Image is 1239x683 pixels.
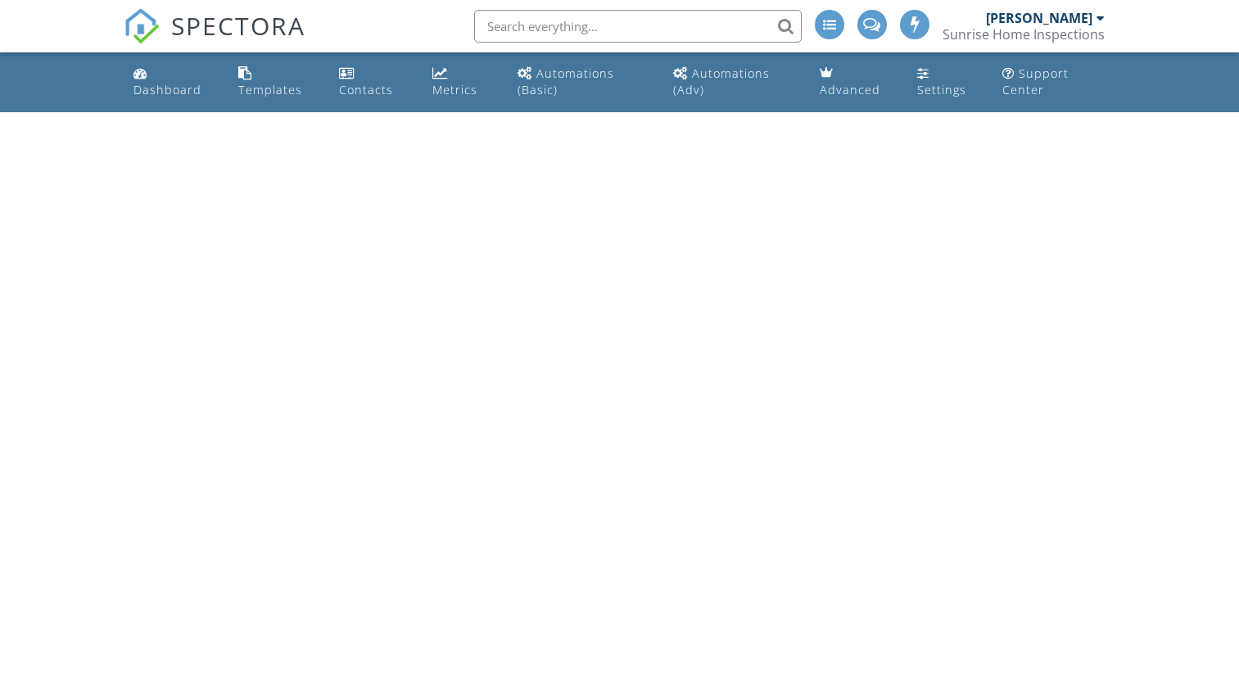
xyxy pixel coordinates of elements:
[432,82,477,97] div: Metrics
[813,59,898,106] a: Advanced
[339,82,393,97] div: Contacts
[917,82,966,97] div: Settings
[171,8,305,43] span: SPECTORA
[238,82,302,97] div: Templates
[232,59,319,106] a: Templates
[124,8,160,44] img: The Best Home Inspection Software - Spectora
[911,59,984,106] a: Settings
[332,59,413,106] a: Contacts
[986,10,1092,26] div: [PERSON_NAME]
[943,26,1105,43] div: Sunrise Home Inspections
[426,59,498,106] a: Metrics
[511,59,653,106] a: Automations (Basic)
[996,59,1111,106] a: Support Center
[518,66,614,97] div: Automations (Basic)
[1002,66,1069,97] div: Support Center
[474,10,802,43] input: Search everything...
[124,22,305,57] a: SPECTORA
[673,66,770,97] div: Automations (Adv)
[127,59,219,106] a: Dashboard
[820,82,880,97] div: Advanced
[133,82,201,97] div: Dashboard
[667,59,801,106] a: Automations (Advanced)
